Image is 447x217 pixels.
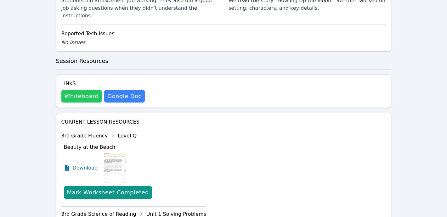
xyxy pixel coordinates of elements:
[67,188,149,197] div: Mark Worksheet Completed
[61,90,102,103] button: Whiteboard
[64,152,98,184] a: Download
[56,57,391,65] h3: Session Resources
[73,164,98,172] span: Download
[61,131,207,141] div: 3rd Grade Fluency Level Q
[61,80,145,87] h4: Links
[103,152,127,184] img: Beauty at the Beach
[61,30,386,37] div: Reported Tech Issues
[64,186,152,199] button: Mark Worksheet Completed
[104,90,144,103] a: Google Doc
[61,39,85,45] span: No issues
[64,144,116,150] span: Beauty at the Beach
[61,118,386,126] h4: Current Lesson Resources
